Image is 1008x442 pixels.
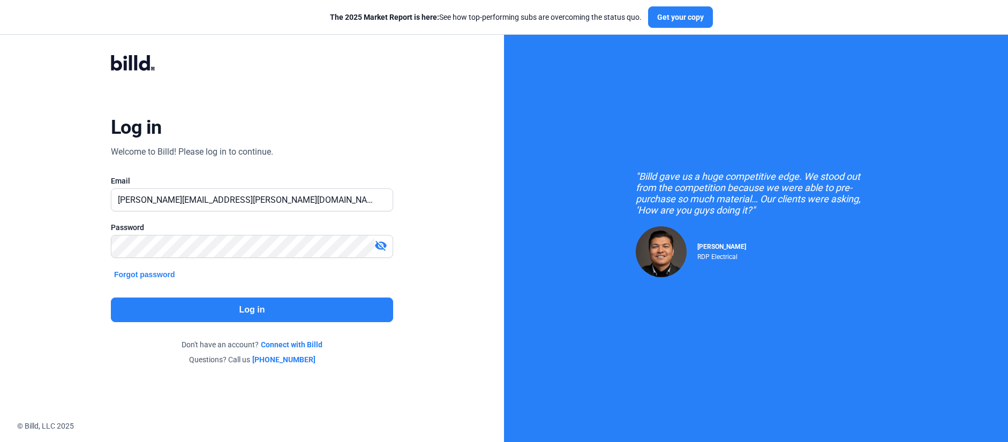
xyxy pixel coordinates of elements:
[111,339,393,350] div: Don't have an account?
[111,146,273,158] div: Welcome to Billd! Please log in to continue.
[697,250,746,261] div: RDP Electrical
[261,339,322,350] a: Connect with Billd
[374,239,387,252] mat-icon: visibility_off
[636,226,687,277] img: Raul Pacheco
[111,269,178,280] button: Forgot password
[111,298,393,322] button: Log in
[648,6,713,28] button: Get your copy
[111,116,162,139] div: Log in
[111,222,393,233] div: Password
[330,12,642,22] div: See how top-performing subs are overcoming the status quo.
[697,243,746,250] span: [PERSON_NAME]
[111,354,393,365] div: Questions? Call us
[636,171,877,216] div: "Billd gave us a huge competitive edge. We stood out from the competition because we were able to...
[330,13,439,21] span: The 2025 Market Report is here:
[111,176,393,186] div: Email
[252,354,315,365] a: [PHONE_NUMBER]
